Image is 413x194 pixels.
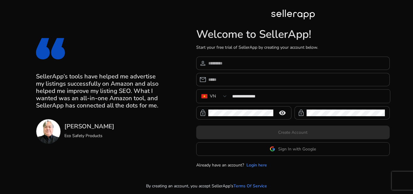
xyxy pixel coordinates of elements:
[298,109,305,117] span: lock
[196,162,244,168] p: Already have an account?
[64,133,114,139] p: Eco Safety Products
[246,162,267,168] a: Login here
[196,44,390,51] p: Start your free trial of SellerApp by creating your account below.
[199,76,207,83] span: email
[199,109,207,117] span: lock
[275,109,290,117] mat-icon: remove_red_eye
[210,93,216,100] div: VN
[196,28,390,41] h1: Welcome to SellerApp!
[199,60,207,67] span: person
[233,183,267,189] a: Terms Of Service
[64,123,114,130] h3: [PERSON_NAME]
[36,73,165,109] h3: SellerApp’s tools have helped me advertise my listings successfully on Amazon and also helped me ...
